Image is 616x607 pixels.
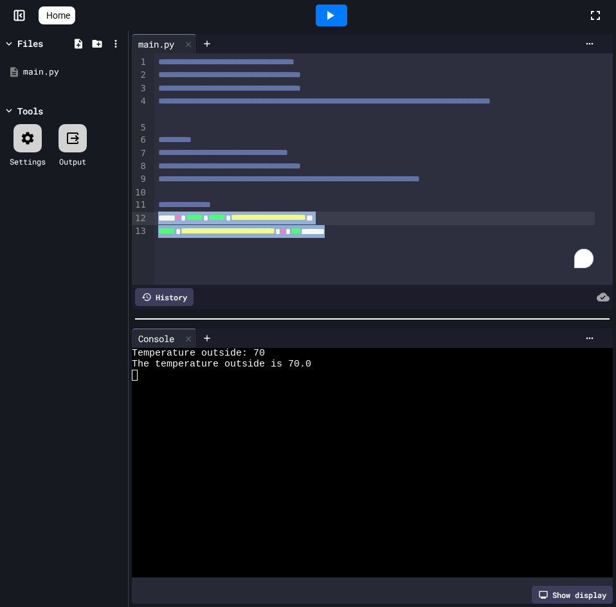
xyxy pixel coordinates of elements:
[132,147,148,160] div: 7
[132,329,197,348] div: Console
[132,34,197,53] div: main.py
[132,95,148,122] div: 4
[132,56,148,69] div: 1
[132,186,148,199] div: 10
[17,37,43,50] div: Files
[132,225,148,238] div: 13
[132,348,265,359] span: Temperature outside: 70
[23,66,123,78] div: main.py
[132,160,148,173] div: 8
[532,586,613,604] div: Show display
[17,104,43,118] div: Tools
[39,6,75,24] a: Home
[132,212,148,225] div: 12
[46,9,70,22] span: Home
[132,134,148,147] div: 6
[59,156,86,167] div: Output
[132,82,148,95] div: 3
[132,173,148,186] div: 9
[135,288,194,306] div: History
[132,122,148,134] div: 5
[132,199,148,212] div: 11
[10,156,46,167] div: Settings
[154,53,613,285] div: To enrich screen reader interactions, please activate Accessibility in Grammarly extension settings
[132,359,311,370] span: The temperature outside is 70.0
[132,37,181,51] div: main.py
[132,69,148,82] div: 2
[132,332,181,345] div: Console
